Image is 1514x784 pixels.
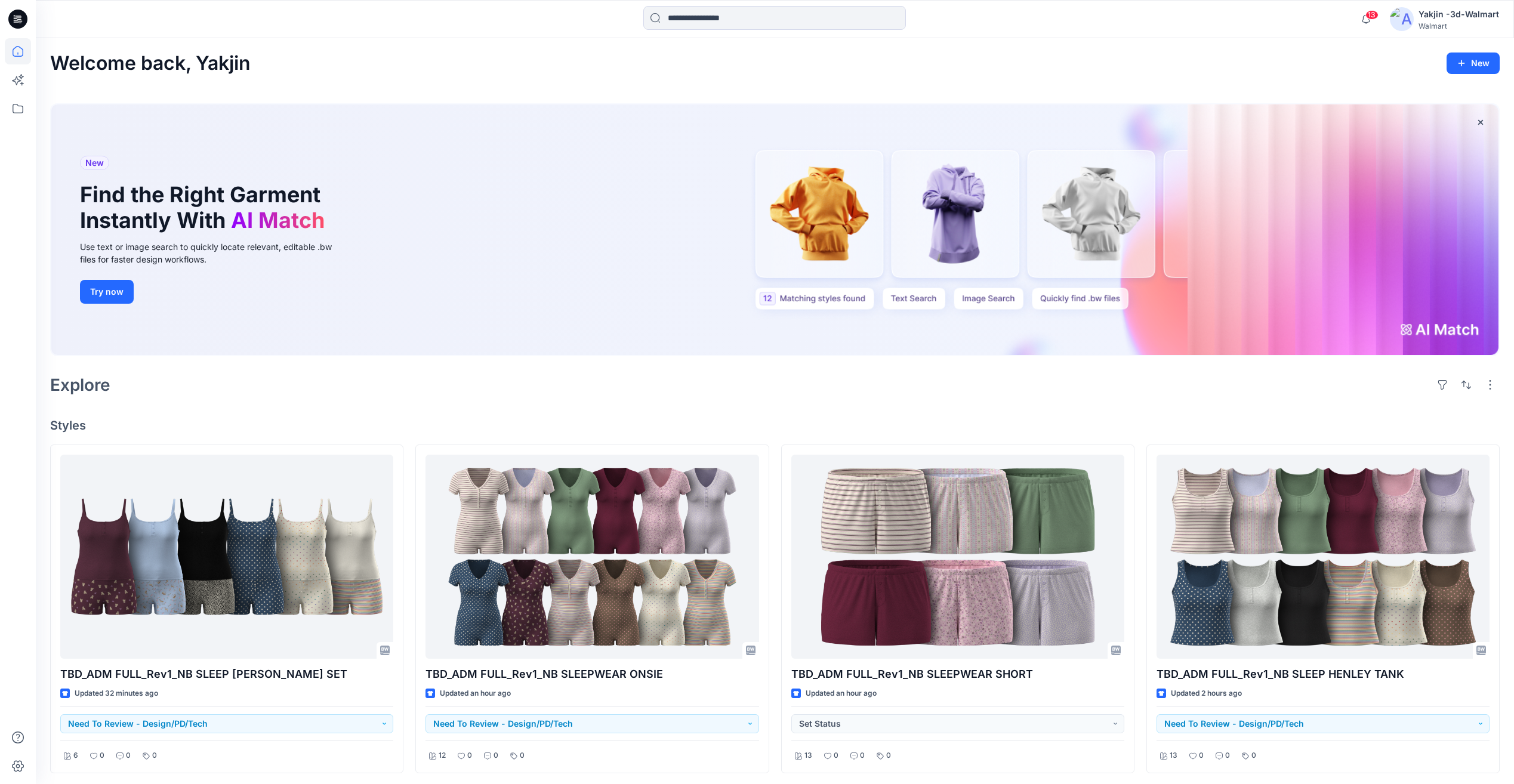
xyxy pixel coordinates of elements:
[50,418,1500,433] h4: Styles
[50,375,110,394] h2: Explore
[126,749,131,762] p: 0
[1171,687,1242,700] p: Updated 2 hours ago
[1390,7,1414,31] img: avatar
[467,749,472,762] p: 0
[100,749,104,762] p: 0
[834,749,838,762] p: 0
[806,687,877,700] p: Updated an hour ago
[231,207,325,233] span: AI Match
[1251,749,1256,762] p: 0
[1419,7,1499,21] div: Yakjin -3d-Walmart
[60,455,393,658] a: TBD_ADM FULL_Rev1_NB SLEEP CAMI BOXER SET
[1419,21,1499,30] div: Walmart
[1447,53,1500,74] button: New
[85,156,104,170] span: New
[1157,666,1490,683] p: TBD_ADM FULL_Rev1_NB SLEEP HENLEY TANK
[1157,455,1490,658] a: TBD_ADM FULL_Rev1_NB SLEEP HENLEY TANK
[791,455,1124,658] a: TBD_ADM FULL_Rev1_NB SLEEPWEAR SHORT
[50,53,251,75] h2: Welcome back, Yakjin
[1199,749,1204,762] p: 0
[60,666,393,683] p: TBD_ADM FULL_Rev1_NB SLEEP [PERSON_NAME] SET
[791,666,1124,683] p: TBD_ADM FULL_Rev1_NB SLEEPWEAR SHORT
[425,455,758,658] a: TBD_ADM FULL_Rev1_NB SLEEPWEAR ONSIE
[1225,749,1230,762] p: 0
[73,749,78,762] p: 6
[520,749,525,762] p: 0
[440,687,511,700] p: Updated an hour ago
[886,749,891,762] p: 0
[804,749,812,762] p: 13
[425,666,758,683] p: TBD_ADM FULL_Rev1_NB SLEEPWEAR ONSIE
[152,749,157,762] p: 0
[494,749,498,762] p: 0
[80,240,349,266] div: Use text or image search to quickly locate relevant, editable .bw files for faster design workflows.
[439,749,446,762] p: 12
[860,749,865,762] p: 0
[80,182,331,233] h1: Find the Right Garment Instantly With
[75,687,158,700] p: Updated 32 minutes ago
[80,280,134,304] button: Try now
[1365,10,1379,20] span: 13
[1170,749,1177,762] p: 13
